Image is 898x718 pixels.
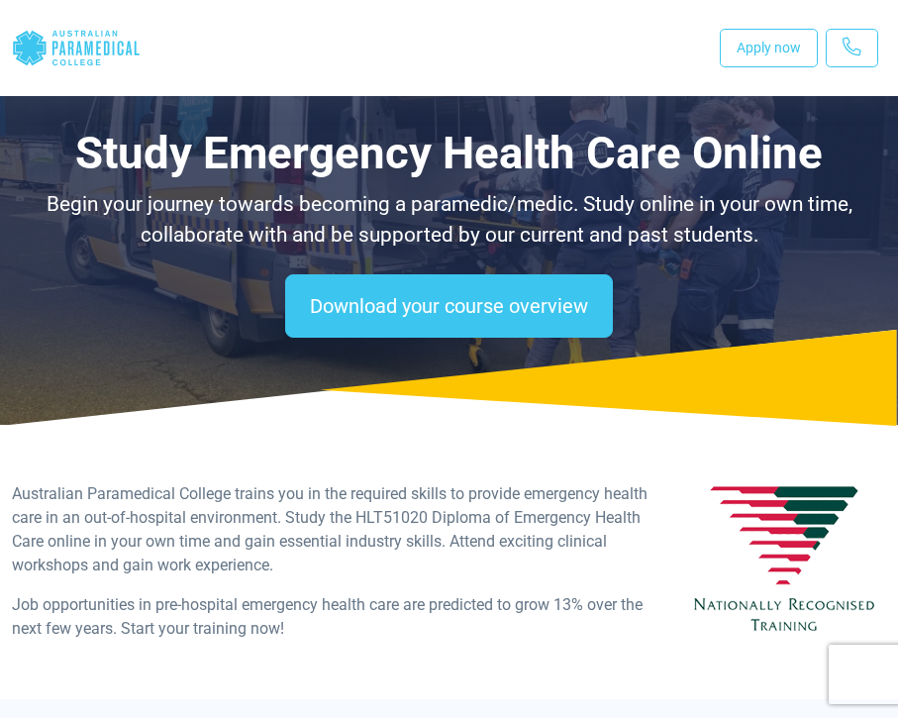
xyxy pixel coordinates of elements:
[12,16,141,80] div: Australian Paramedical College
[285,274,613,338] a: Download your course overview
[12,593,661,641] p: Job opportunities in pre-hospital emergency health care are predicted to grow 13% over the next f...
[12,189,886,251] p: Begin your journey towards becoming a paramedic/medic. Study online in your own time, collaborate...
[12,482,661,577] p: Australian Paramedical College trains you in the required skills to provide emergency health care...
[720,29,818,67] a: Apply now
[12,127,886,181] h1: Study Emergency Health Care Online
